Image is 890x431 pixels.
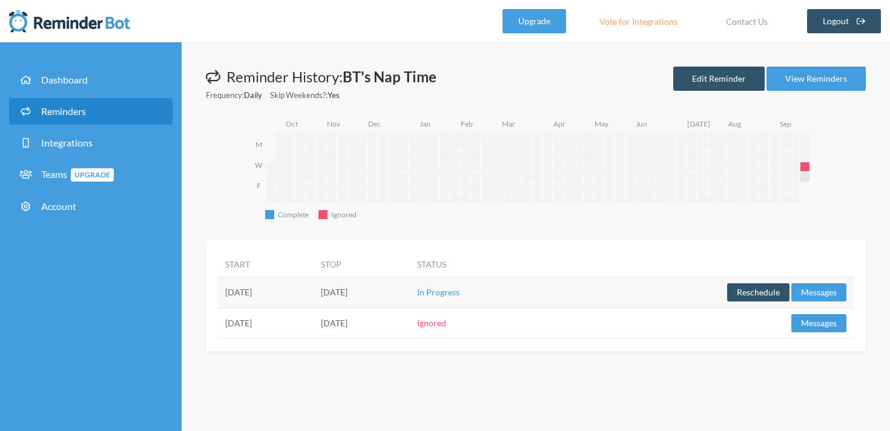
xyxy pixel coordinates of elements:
[410,277,542,308] td: In Progress
[314,252,409,277] th: Stop
[9,193,173,220] a: Account
[410,308,542,338] td: Ignored
[41,74,88,85] span: Dashboard
[286,119,298,128] text: Oct
[314,308,409,338] td: [DATE]
[314,277,409,308] td: [DATE]
[553,119,565,128] text: Apr
[218,277,314,308] td: [DATE]
[807,9,882,33] a: Logout
[41,137,93,148] span: Integrations
[218,308,314,338] td: [DATE]
[368,119,381,128] text: Dec
[9,130,173,156] a: Integrations
[791,314,846,332] button: Messages
[502,119,515,128] text: Mar
[9,9,130,33] img: Reminder Bot
[244,90,262,100] strong: Daily
[9,67,173,93] a: Dashboard
[595,119,609,128] text: May
[41,105,86,117] span: Reminders
[673,67,765,91] a: Edit Reminder
[687,119,710,128] text: [DATE]
[206,67,437,87] h1: Reminder History:
[41,168,114,180] span: Teams
[9,161,173,188] a: TeamsUpgrade
[636,119,647,128] text: Jun
[410,252,542,277] th: Status
[327,119,341,128] text: Nov
[278,210,309,219] text: Complete
[41,200,76,212] span: Account
[255,160,263,169] text: W
[9,98,173,125] a: Reminders
[255,140,262,149] text: M
[461,119,473,128] text: Feb
[791,283,846,301] button: Messages
[780,119,791,128] text: Sep
[584,9,693,33] a: Vote for Integrations
[218,252,314,277] th: Start
[343,68,437,85] strong: BT's Nap Time
[766,67,866,91] a: View Reminders
[206,90,262,101] small: Frequency:
[727,283,789,301] button: Reschedule
[328,90,340,100] strong: Yes
[420,119,430,128] text: Jan
[503,9,566,33] a: Upgrade
[71,168,114,182] span: Upgrade
[728,119,741,128] text: Aug
[257,181,261,190] text: F
[270,90,340,101] small: Skip Weekends?:
[711,9,783,33] a: Contact Us
[331,210,357,219] text: Ignored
